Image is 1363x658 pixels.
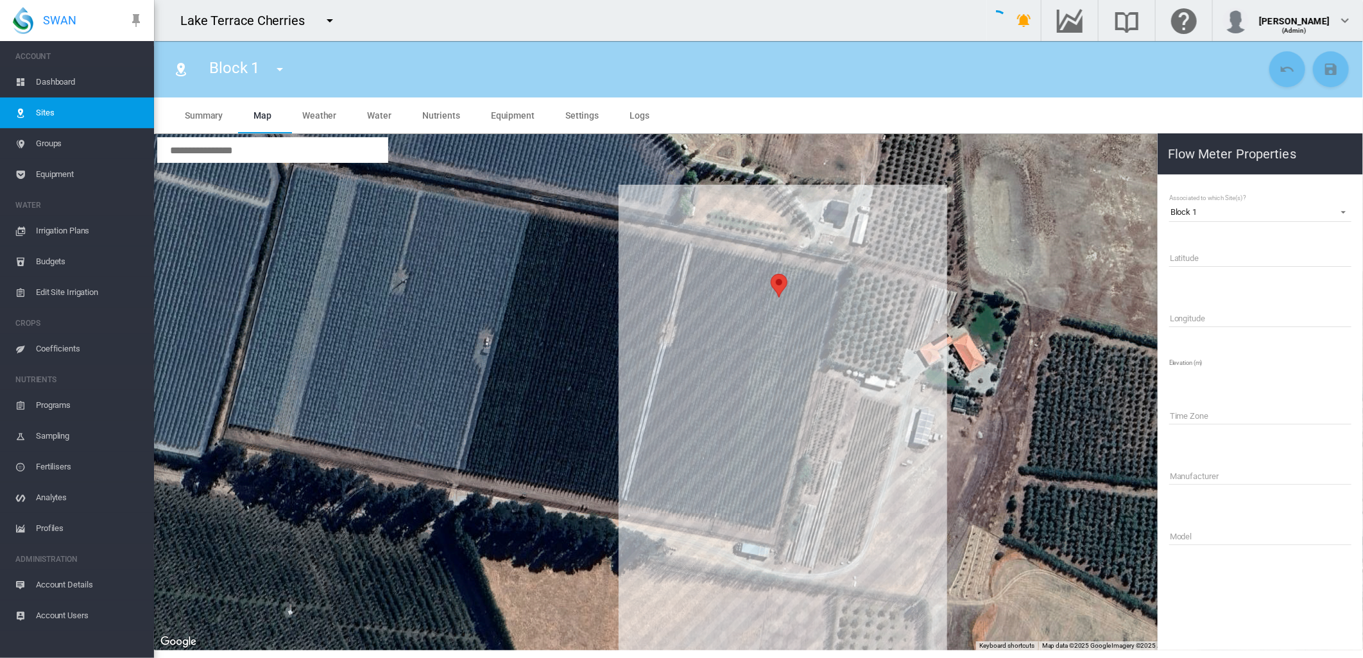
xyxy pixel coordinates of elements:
button: icon-menu-down [317,8,343,33]
a: Open this area in Google Maps (opens a new window) [157,634,200,650]
span: ACCOUNT [15,46,144,67]
button: Cancel Changes [1269,51,1305,87]
img: Google [157,634,200,650]
span: Groups [36,128,144,159]
span: SWAN [43,12,76,28]
span: Sampling [36,421,144,451]
span: Dashboard [36,67,144,97]
span: Account Users [36,600,144,631]
img: SWAN-Landscape-Logo-Colour-drop.png [13,7,33,34]
button: Keyboard shortcuts [979,641,1034,650]
md-icon: icon-menu-down [322,13,338,28]
span: CROPS [15,313,144,333]
md-icon: Go to the Data Hub [1054,13,1085,28]
span: Equipment [36,159,144,190]
span: Settings [565,110,599,121]
span: Equipment [491,110,535,121]
md-icon: icon-bell-ring [1016,13,1032,28]
span: ADMINISTRATION [15,549,144,569]
md-icon: icon-chevron-down [1337,13,1353,28]
span: Summary [185,110,223,121]
h1: Flow Meter Properties [1158,133,1363,174]
span: Weather [302,110,336,121]
span: Logs [630,110,649,121]
md-icon: icon-undo [1280,62,1295,77]
button: icon-menu-down [267,56,293,82]
button: icon-bell-ring [1011,8,1037,33]
button: Save Changes [1313,51,1349,87]
div: Lake Terrace Cherries [180,12,316,30]
md-icon: icon-pin [128,13,144,28]
span: Irrigation Plans [36,215,144,246]
span: Analytes [36,482,144,513]
span: Programs [36,390,144,421]
span: Elevation (m) [1169,359,1203,366]
span: Edit Site Irrigation [36,277,144,308]
span: Map data ©2025 Google Imagery ©2025 Airbus, CNES / Airbus, Maxar Technologies [1042,642,1276,649]
md-icon: icon-menu-down [272,62,287,77]
md-icon: icon-map-marker-radius [173,62,189,77]
span: Fertilisers [36,451,144,482]
md-select: Associated to which Site(s)? [1169,203,1351,222]
div: Block 1 [1170,207,1197,218]
img: profile.jpg [1223,8,1249,33]
span: Nutrients [422,110,460,121]
span: NUTRIENTS [15,369,144,390]
span: Budgets [36,246,144,277]
span: Block 1 [209,59,259,77]
span: Account Details [36,569,144,600]
span: Coefficients [36,333,144,364]
md-icon: Search the knowledge base [1111,13,1142,28]
button: Click to go to list of Sites [168,56,194,82]
span: Map [253,110,271,121]
md-icon: Click here for help [1169,13,1199,28]
span: Sites [36,97,144,128]
span: Water [367,110,391,121]
span: WATER [15,195,144,215]
md-icon: icon-content-save [1323,62,1339,77]
span: Profiles [36,513,144,544]
div: [PERSON_NAME] [1259,10,1330,22]
span: (Admin) [1282,27,1307,34]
